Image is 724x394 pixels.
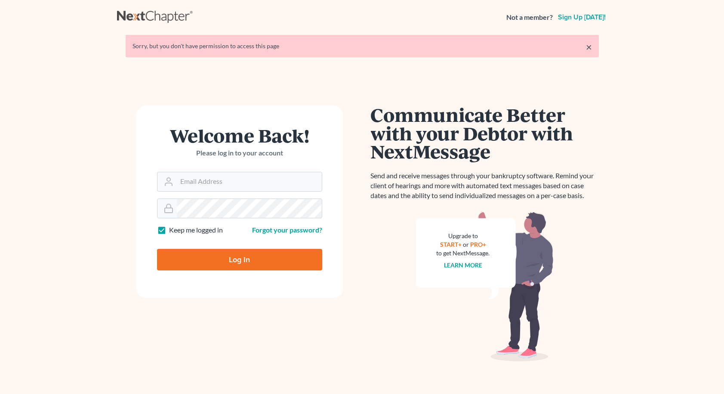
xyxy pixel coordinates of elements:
div: Upgrade to [437,232,490,240]
strong: Not a member? [506,12,553,22]
img: nextmessage_bg-59042aed3d76b12b5cd301f8e5b87938c9018125f34e5fa2b7a6b67550977c72.svg [416,211,554,362]
div: to get NextMessage. [437,249,490,257]
a: PRO+ [470,241,486,248]
span: or [463,241,469,248]
h1: Communicate Better with your Debtor with NextMessage [371,105,599,161]
label: Keep me logged in [169,225,223,235]
p: Please log in to your account [157,148,322,158]
input: Email Address [177,172,322,191]
div: Sorry, but you don't have permission to access this page [132,42,592,50]
a: Sign up [DATE]! [556,14,607,21]
a: Forgot your password? [252,226,322,234]
a: × [586,42,592,52]
h1: Welcome Back! [157,126,322,145]
p: Send and receive messages through your bankruptcy software. Remind your client of hearings and mo... [371,171,599,201]
a: START+ [440,241,462,248]
input: Log In [157,249,322,270]
a: Learn more [444,261,482,269]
